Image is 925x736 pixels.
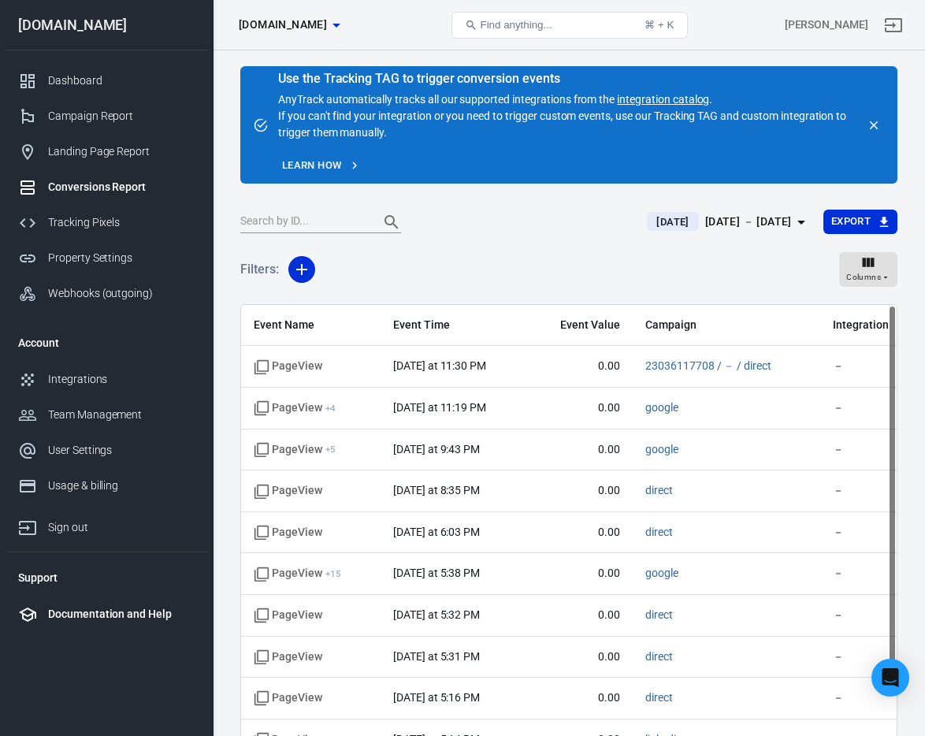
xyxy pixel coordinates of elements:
[645,401,678,414] a: google
[617,93,709,106] a: integration catalog
[373,203,410,241] button: Search
[48,285,195,302] div: Webhooks (outgoing)
[833,442,908,458] span: －
[645,443,678,455] a: google
[254,566,341,582] span: PageView
[254,690,322,706] span: Standard event name
[325,403,336,414] sup: + 4
[393,484,480,496] time: 2025-09-24T20:35:48-05:00
[645,400,678,416] span: google
[540,400,620,416] span: 0.00
[645,690,673,706] span: direct
[254,442,336,458] span: PageView
[6,205,207,240] a: Tracking Pixels
[839,252,897,287] button: Columns
[863,114,885,136] button: close
[833,525,908,541] span: －
[393,401,486,414] time: 2025-09-24T23:19:30-05:00
[540,483,620,499] span: 0.00
[254,318,368,333] span: Event Name
[254,400,336,416] span: PageView
[540,608,620,623] span: 0.00
[254,608,322,623] span: Standard event name
[871,659,909,697] div: Open Intercom Messenger
[540,566,620,582] span: 0.00
[705,212,792,232] div: [DATE] － [DATE]
[48,143,195,160] div: Landing Page Report
[875,6,912,44] a: Sign out
[645,691,673,704] a: direct
[6,169,207,205] a: Conversions Report
[6,18,207,32] div: [DOMAIN_NAME]
[833,608,908,623] span: －
[278,72,853,141] div: AnyTrack automatically tracks all our supported integrations from the . If you can't find your in...
[540,359,620,374] span: 0.00
[240,212,366,232] input: Search by ID...
[48,606,195,623] div: Documentation and Help
[6,324,207,362] li: Account
[48,478,195,494] div: Usage & billing
[645,484,673,496] a: direct
[393,526,480,538] time: 2025-09-24T18:03:19-05:00
[833,690,908,706] span: －
[393,567,480,579] time: 2025-09-24T17:38:17-05:00
[645,359,771,374] span: 23036117708 / － / direct
[48,407,195,423] div: Team Management
[6,63,207,99] a: Dashboard
[278,71,853,87] div: Use the Tracking TAG to trigger conversion events
[645,566,678,582] span: google
[645,19,674,31] div: ⌘ + K
[240,244,279,295] h5: Filters:
[823,210,897,234] button: Export
[833,318,908,333] span: Integration
[6,99,207,134] a: Campaign Report
[48,519,195,536] div: Sign out
[6,134,207,169] a: Landing Page Report
[6,362,207,397] a: Integrations
[6,276,207,311] a: Webhooks (outgoing)
[645,318,808,333] span: Campaign
[6,559,207,597] li: Support
[833,566,908,582] span: －
[393,608,480,621] time: 2025-09-24T17:32:18-05:00
[645,526,673,538] a: direct
[833,483,908,499] span: －
[393,359,486,372] time: 2025-09-24T23:30:26-05:00
[645,483,673,499] span: direct
[6,397,207,433] a: Team Management
[846,270,881,284] span: Columns
[540,649,620,665] span: 0.00
[6,240,207,276] a: Property Settings
[232,10,346,39] button: [DOMAIN_NAME]
[785,17,868,33] div: Account id: Z7eiIvhy
[833,649,908,665] span: －
[540,525,620,541] span: 0.00
[393,318,515,333] span: Event Time
[48,179,195,195] div: Conversions Report
[239,15,327,35] span: carinspector.io
[645,650,673,663] a: direct
[540,690,620,706] span: 0.00
[645,608,673,621] a: direct
[6,433,207,468] a: User Settings
[254,649,322,665] span: Standard event name
[645,525,673,541] span: direct
[393,691,480,704] time: 2025-09-24T17:16:06-05:00
[393,443,480,455] time: 2025-09-24T21:43:07-05:00
[650,214,695,230] span: [DATE]
[393,650,480,663] time: 2025-09-24T17:31:25-05:00
[645,567,678,579] a: google
[540,442,620,458] span: 0.00
[254,359,322,374] span: Standard event name
[833,400,908,416] span: －
[278,154,364,178] a: Learn how
[254,483,322,499] span: Standard event name
[48,250,195,266] div: Property Settings
[325,568,341,579] sup: + 15
[645,608,673,623] span: direct
[6,468,207,504] a: Usage & billing
[645,442,678,458] span: google
[48,108,195,125] div: Campaign Report
[481,19,552,31] span: Find anything...
[540,318,620,333] span: Event Value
